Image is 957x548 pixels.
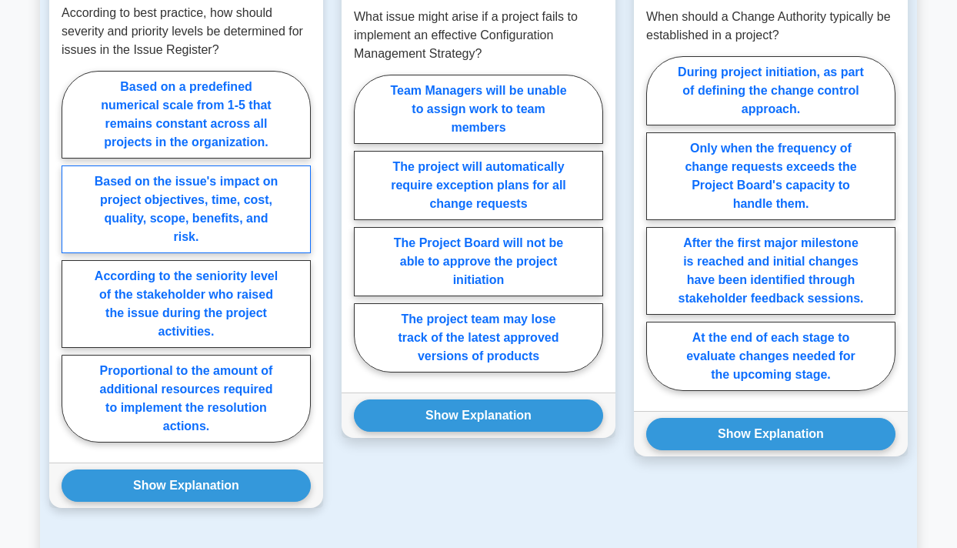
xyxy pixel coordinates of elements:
p: What issue might arise if a project fails to implement an effective Configuration Management Stra... [354,8,603,63]
label: The project will automatically require exception plans for all change requests [354,151,603,220]
label: Team Managers will be unable to assign work to team members [354,75,603,144]
label: The project team may lose track of the latest approved versions of products [354,303,603,373]
button: Show Explanation [354,399,603,432]
label: At the end of each stage to evaluate changes needed for the upcoming stage. [646,322,895,391]
p: When should a Change Authority typically be established in a project? [646,8,895,45]
p: According to best practice, how should severity and priority levels be determined for issues in t... [62,4,311,59]
label: After the first major milestone is reached and initial changes have been identified through stake... [646,227,895,315]
label: During project initiation, as part of defining the change control approach. [646,56,895,125]
label: Based on the issue's impact on project objectives, time, cost, quality, scope, benefits, and risk. [62,165,311,253]
label: Proportional to the amount of additional resources required to implement the resolution actions. [62,355,311,443]
label: Only when the frequency of change requests exceeds the Project Board's capacity to handle them. [646,132,895,220]
label: According to the seniority level of the stakeholder who raised the issue during the project activ... [62,260,311,348]
button: Show Explanation [646,418,895,450]
label: Based on a predefined numerical scale from 1-5 that remains constant across all projects in the o... [62,71,311,159]
label: The Project Board will not be able to approve the project initiation [354,227,603,296]
button: Show Explanation [62,469,311,502]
